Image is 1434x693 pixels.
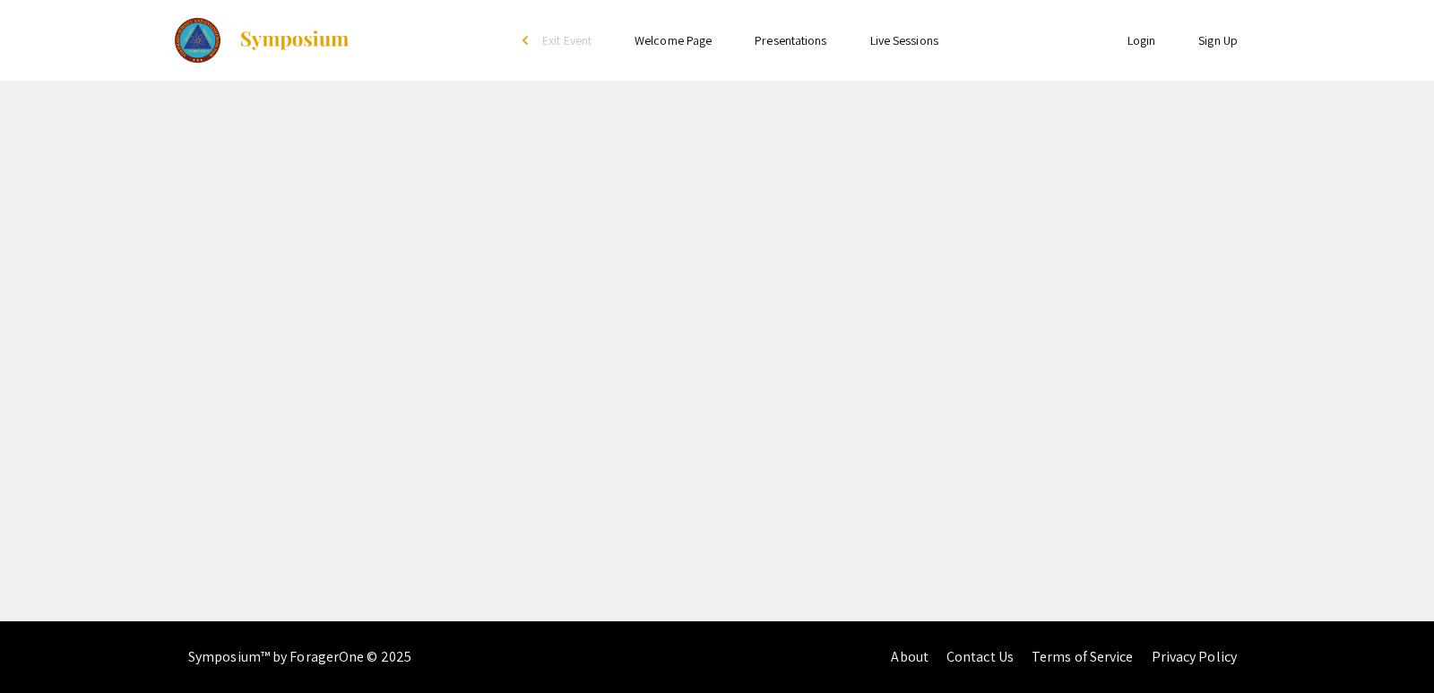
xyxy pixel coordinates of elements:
[175,18,220,63] img: The 2023 Colorado Science & Engineering Fair
[1032,647,1134,666] a: Terms of Service
[946,647,1014,666] a: Contact Us
[870,32,938,48] a: Live Sessions
[755,32,826,48] a: Presentations
[188,621,411,693] div: Symposium™ by ForagerOne © 2025
[891,647,929,666] a: About
[635,32,712,48] a: Welcome Page
[1152,647,1237,666] a: Privacy Policy
[523,35,533,46] div: arrow_back_ios
[1198,32,1238,48] a: Sign Up
[238,30,350,51] img: Symposium by ForagerOne
[1127,32,1156,48] a: Login
[542,32,592,48] span: Exit Event
[175,18,350,63] a: The 2023 Colorado Science & Engineering Fair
